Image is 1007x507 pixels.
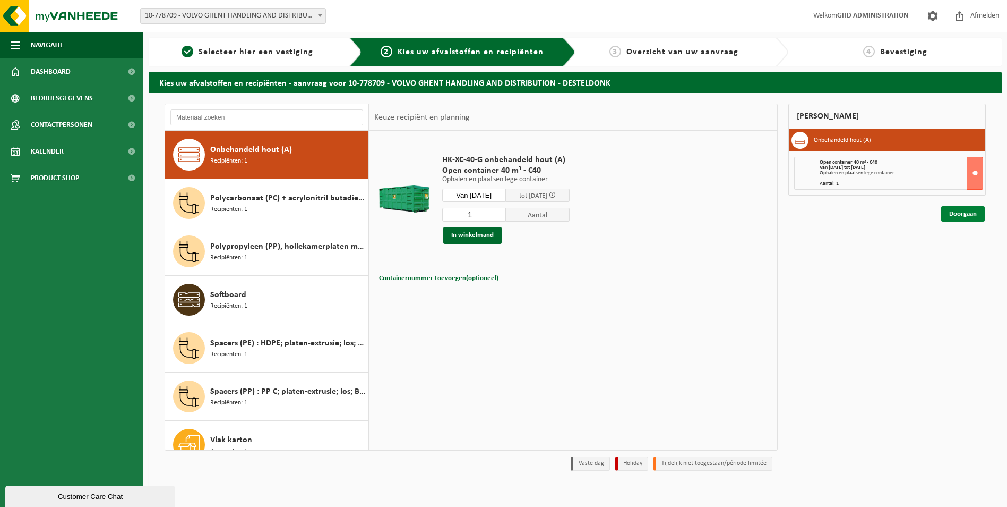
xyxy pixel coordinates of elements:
span: Kalender [31,138,64,165]
span: 1 [182,46,193,57]
iframe: chat widget [5,484,177,507]
p: Ophalen en plaatsen lege container [442,176,570,183]
span: Spacers (PE) : HDPE; platen-extrusie; los; A ; bont [210,337,365,350]
span: 2 [381,46,392,57]
span: Navigatie [31,32,64,58]
span: Dashboard [31,58,71,85]
span: Onbehandeld hout (A) [210,143,292,156]
input: Selecteer datum [442,189,506,202]
span: Bedrijfsgegevens [31,85,93,112]
button: Onbehandeld hout (A) Recipiënten: 1 [165,131,368,179]
div: [PERSON_NAME] [788,104,986,129]
h2: Kies uw afvalstoffen en recipiënten - aanvraag voor 10-778709 - VOLVO GHENT HANDLING AND DISTRIBU... [149,72,1002,92]
span: 3 [609,46,621,57]
span: HK-XC-40-G onbehandeld hout (A) [442,155,570,165]
span: Recipiënten: 1 [210,301,247,311]
button: Polypropyleen (PP), hollekamerplaten met geweven PP, gekleurd Recipiënten: 1 [165,227,368,276]
li: Tijdelijk niet toegestaan/période limitée [653,457,772,471]
li: Holiday [615,457,648,471]
span: Recipiënten: 1 [210,446,247,457]
div: Ophalen en plaatsen lege container [820,171,983,176]
a: 1Selecteer hier een vestiging [154,46,341,58]
input: Materiaal zoeken [170,109,363,125]
span: Softboard [210,289,246,301]
h3: Onbehandeld hout (A) [814,132,871,149]
span: 10-778709 - VOLVO GHENT HANDLING AND DISTRIBUTION - DESTELDONK [141,9,325,23]
span: Contactpersonen [31,112,92,138]
span: Product Shop [31,165,79,191]
span: Open container 40 m³ - C40 [442,165,570,176]
span: Polypropyleen (PP), hollekamerplaten met geweven PP, gekleurd [210,240,365,253]
button: Containernummer toevoegen(optioneel) [378,271,500,286]
strong: Van [DATE] tot [DATE] [820,165,865,171]
span: Kies uw afvalstoffen en recipiënten [398,48,544,56]
div: Aantal: 1 [820,181,983,187]
button: Spacers (PE) : HDPE; platen-extrusie; los; A ; bont Recipiënten: 1 [165,324,368,373]
span: Vlak karton [210,434,252,446]
span: Spacers (PP) : PP C; platen-extrusie; los; B ; bont [210,385,365,398]
span: Recipiënten: 1 [210,398,247,408]
span: 10-778709 - VOLVO GHENT HANDLING AND DISTRIBUTION - DESTELDONK [140,8,326,24]
li: Vaste dag [571,457,610,471]
span: Overzicht van uw aanvraag [626,48,738,56]
button: In winkelmand [443,227,502,244]
button: Polycarbonaat (PC) + acrylonitril butadieen styreen (ABS) onbewerkt, gekleurd Recipiënten: 1 [165,179,368,227]
span: Selecteer hier een vestiging [199,48,313,56]
span: Bevestiging [880,48,927,56]
button: Softboard Recipiënten: 1 [165,276,368,324]
span: Open container 40 m³ - C40 [820,159,877,165]
span: Recipiënten: 1 [210,205,247,215]
span: Recipiënten: 1 [210,253,247,263]
span: Containernummer toevoegen(optioneel) [379,275,498,282]
span: Aantal [506,208,570,222]
span: 4 [863,46,875,57]
span: Recipiënten: 1 [210,350,247,360]
div: Keuze recipiënt en planning [369,104,475,131]
strong: GHD ADMINISTRATION [837,12,908,20]
button: Spacers (PP) : PP C; platen-extrusie; los; B ; bont Recipiënten: 1 [165,373,368,421]
span: tot [DATE] [519,192,547,199]
span: Recipiënten: 1 [210,156,247,166]
span: Polycarbonaat (PC) + acrylonitril butadieen styreen (ABS) onbewerkt, gekleurd [210,192,365,205]
button: Vlak karton Recipiënten: 1 [165,421,368,469]
a: Doorgaan [941,206,985,222]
